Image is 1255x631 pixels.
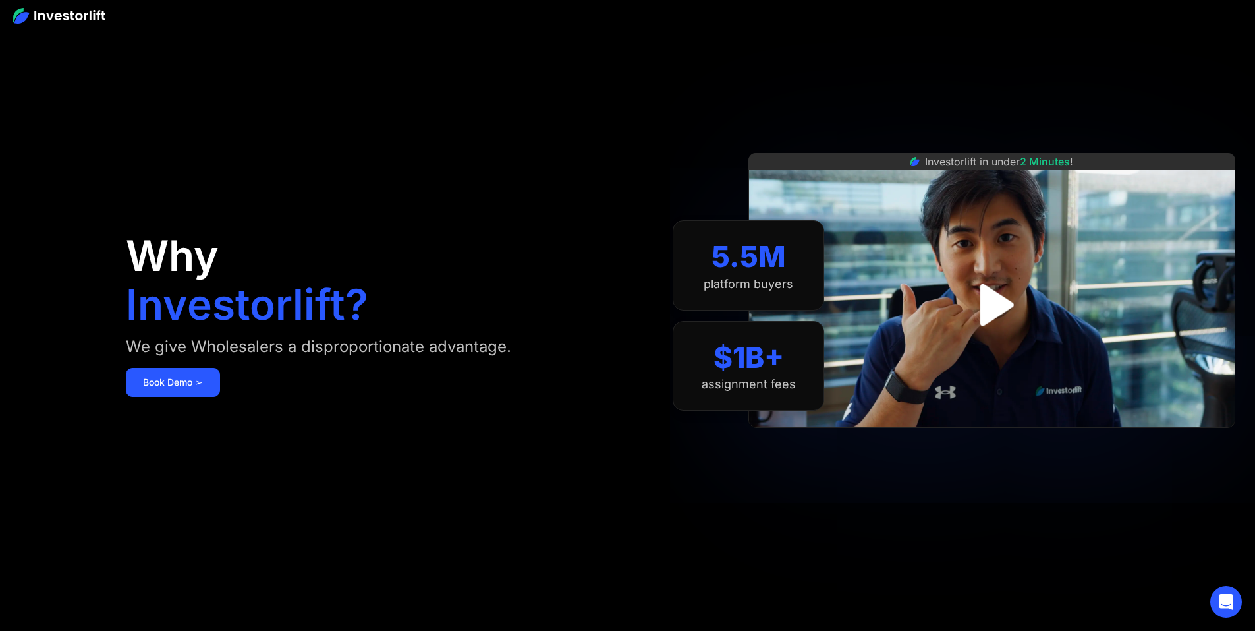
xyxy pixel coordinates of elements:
[925,154,1073,169] div: Investorlift in under !
[1210,586,1242,618] div: Open Intercom Messenger
[1020,155,1070,168] span: 2 Minutes
[702,377,796,392] div: assignment fees
[126,284,368,326] h1: Investorlift?
[893,435,1091,450] iframe: Customer reviews powered by Trustpilot
[126,368,220,397] a: Book Demo ➢
[126,336,511,357] div: We give Wholesalers a disproportionate advantage.
[962,276,1021,334] a: open lightbox
[711,239,786,274] div: 5.5M
[713,340,784,375] div: $1B+
[126,235,219,277] h1: Why
[704,277,793,291] div: platform buyers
